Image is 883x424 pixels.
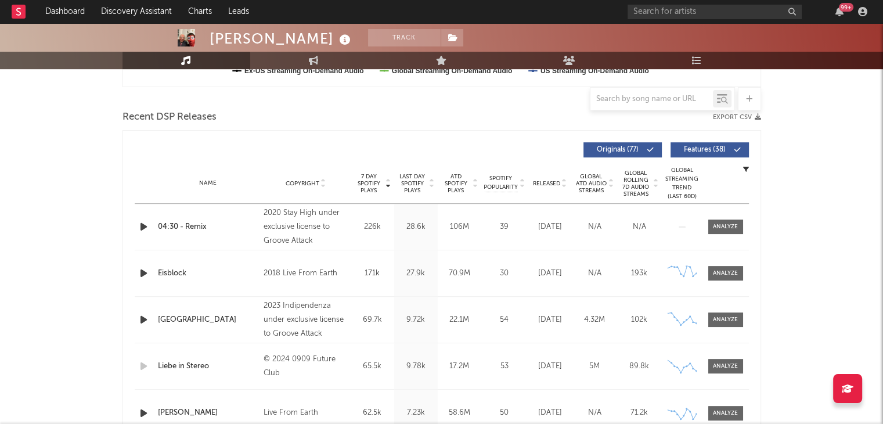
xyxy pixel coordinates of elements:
[210,29,354,48] div: [PERSON_NAME]
[158,268,258,279] a: Eisblock
[158,314,258,326] a: [GEOGRAPHIC_DATA]
[354,173,384,194] span: 7 Day Spotify Plays
[575,361,614,372] div: 5M
[575,314,614,326] div: 4.32M
[671,142,749,157] button: Features(38)
[354,361,391,372] div: 65.5k
[441,268,478,279] div: 70.9M
[835,7,844,16] button: 99+
[244,67,364,75] text: Ex-US Streaming On-Demand Audio
[678,146,731,153] span: Features ( 38 )
[158,221,258,233] a: 04:30 - Remix
[354,407,391,419] div: 62.5k
[397,268,435,279] div: 27.9k
[620,268,659,279] div: 193k
[285,180,319,187] span: Copyright
[620,361,659,372] div: 89.8k
[441,173,471,194] span: ATD Spotify Plays
[264,299,347,341] div: 2023 Indipendenza under exclusive license to Groove Attack
[397,407,435,419] div: 7.23k
[620,170,652,197] span: Global Rolling 7D Audio Streams
[354,314,391,326] div: 69.7k
[122,110,217,124] span: Recent DSP Releases
[441,361,478,372] div: 17.2M
[575,173,607,194] span: Global ATD Audio Streams
[484,268,525,279] div: 30
[354,268,391,279] div: 171k
[590,95,713,104] input: Search by song name or URL
[531,221,570,233] div: [DATE]
[531,361,570,372] div: [DATE]
[531,314,570,326] div: [DATE]
[531,268,570,279] div: [DATE]
[713,114,761,121] button: Export CSV
[368,29,441,46] button: Track
[628,5,802,19] input: Search for artists
[158,407,258,419] a: [PERSON_NAME]
[158,179,258,188] div: Name
[575,268,614,279] div: N/A
[484,221,525,233] div: 39
[484,314,525,326] div: 54
[391,67,512,75] text: Global Streaming On-Demand Audio
[397,314,435,326] div: 9.72k
[264,353,347,380] div: © 2024 0909 Future Club
[397,221,435,233] div: 28.6k
[531,407,570,419] div: [DATE]
[575,221,614,233] div: N/A
[665,166,700,201] div: Global Streaming Trend (Last 60D)
[397,173,428,194] span: Last Day Spotify Plays
[540,67,648,75] text: US Streaming On-Demand Audio
[397,361,435,372] div: 9.78k
[484,174,518,192] span: Spotify Popularity
[533,180,560,187] span: Released
[441,314,478,326] div: 22.1M
[839,3,853,12] div: 99 +
[620,221,659,233] div: N/A
[484,407,525,419] div: 50
[158,361,258,372] a: Liebe in Stereo
[441,221,478,233] div: 106M
[620,407,659,419] div: 71.2k
[354,221,391,233] div: 226k
[620,314,659,326] div: 102k
[484,361,525,372] div: 53
[264,406,347,420] div: Live From Earth
[575,407,614,419] div: N/A
[264,267,347,281] div: 2018 Live From Earth
[583,142,662,157] button: Originals(77)
[591,146,644,153] span: Originals ( 77 )
[264,206,347,248] div: 2020 Stay High under exclusive license to Groove Attack
[441,407,478,419] div: 58.6M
